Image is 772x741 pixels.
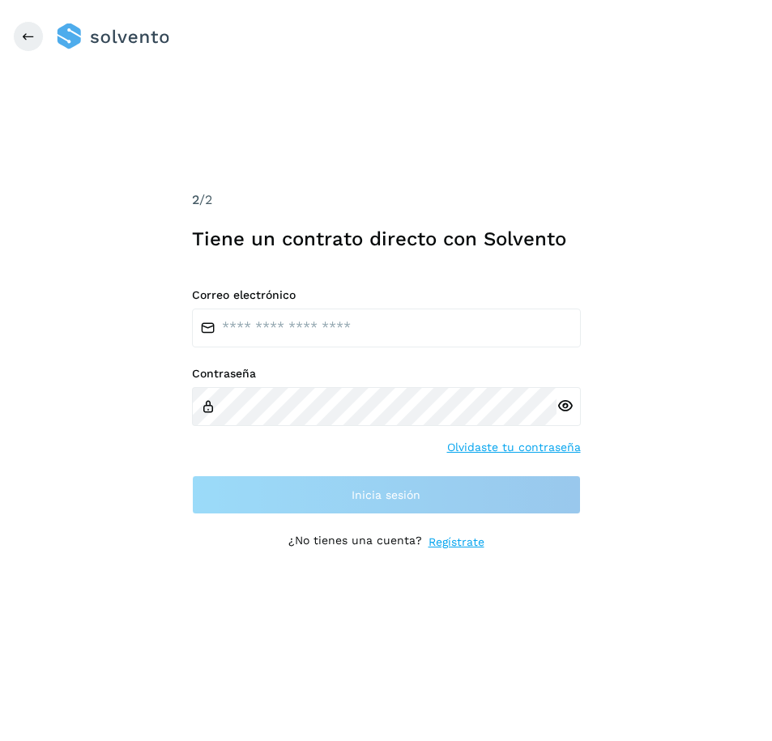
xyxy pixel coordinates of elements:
label: Contraseña [192,367,581,381]
div: /2 [192,190,581,210]
p: ¿No tienes una cuenta? [288,534,422,551]
a: Regístrate [429,534,484,551]
a: Olvidaste tu contraseña [447,439,581,456]
label: Correo electrónico [192,288,581,302]
h1: Tiene un contrato directo con Solvento [192,228,581,251]
span: 2 [192,192,199,207]
span: Inicia sesión [352,489,420,500]
button: Inicia sesión [192,475,581,514]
